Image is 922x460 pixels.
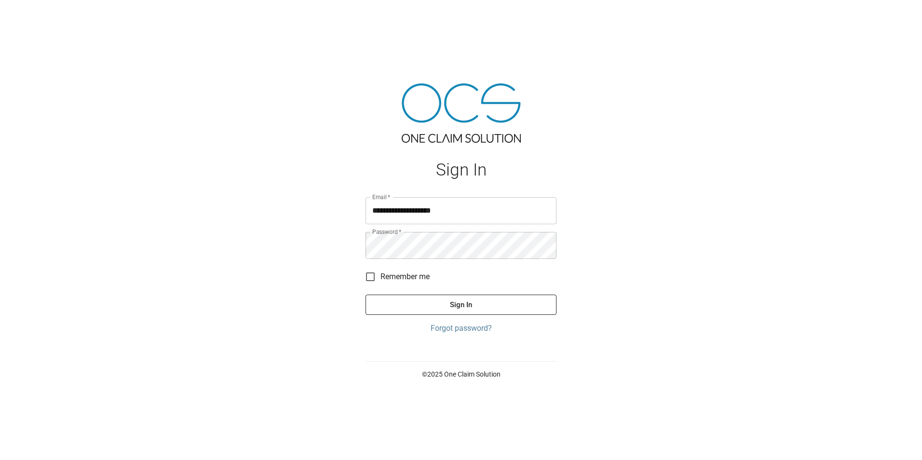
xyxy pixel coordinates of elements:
p: © 2025 One Claim Solution [366,369,556,379]
label: Email [372,193,391,201]
h1: Sign In [366,160,556,180]
span: Remember me [380,271,430,283]
label: Password [372,228,401,236]
img: ocs-logo-tra.png [402,83,521,143]
button: Sign In [366,295,556,315]
a: Forgot password? [366,323,556,334]
img: ocs-logo-white-transparent.png [12,6,50,25]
